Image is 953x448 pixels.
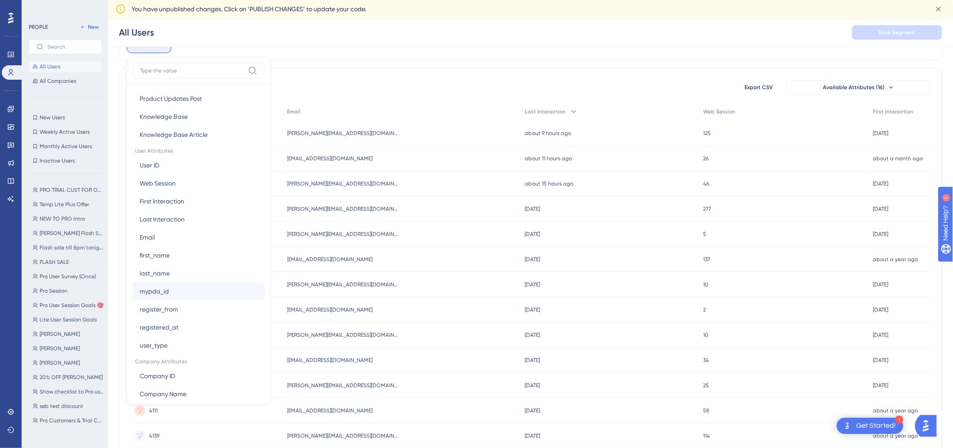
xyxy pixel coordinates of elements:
[29,228,107,239] button: [PERSON_NAME] Flash Sale
[873,206,889,212] time: [DATE]
[140,286,169,297] span: mypda_id
[915,412,942,439] iframe: UserGuiding AI Assistant Launcher
[745,84,773,91] span: Export CSV
[525,256,540,262] time: [DATE]
[40,230,104,237] span: [PERSON_NAME] Flash Sale
[40,215,85,222] span: NEW TO PRO Intro
[40,273,96,280] span: Pro User Survey (Once)
[21,2,56,13] span: Need Help?
[40,77,76,85] span: All Companies
[525,382,540,389] time: [DATE]
[62,5,65,12] div: 4
[879,29,916,36] span: Save Segment
[787,80,931,95] button: Available Attributes (16)
[29,199,107,210] button: Temp Lite Plus Offer
[132,318,265,336] button: registered_at
[132,282,265,300] button: mypda_id
[703,180,709,187] span: 46
[140,389,186,399] span: Company Name
[132,367,265,385] button: Company ID
[525,281,540,288] time: [DATE]
[525,357,540,363] time: [DATE]
[132,210,265,228] button: Last Interaction
[29,285,107,296] button: Pro Session
[132,354,265,367] span: Company Attributes
[29,329,107,339] button: [PERSON_NAME]
[29,401,107,412] button: seb test discount
[40,244,104,251] span: Flash sale till 8pm tonight
[140,232,155,243] span: Email
[29,300,107,311] button: Pro User Session Goals 🎯
[77,22,102,32] button: New
[823,84,885,91] span: Available Attributes (16)
[873,407,918,414] time: about a year ago
[149,407,158,414] span: 4111
[40,128,90,136] span: Weekly Active Users
[29,343,107,354] button: [PERSON_NAME]
[88,23,99,31] span: New
[132,192,265,210] button: First Interaction
[29,415,107,426] button: Pro Customers & Trial Customers
[287,231,400,238] span: [PERSON_NAME][EMAIL_ADDRESS][DOMAIN_NAME]
[703,281,709,288] span: 10
[287,155,373,162] span: [EMAIL_ADDRESS][DOMAIN_NAME]
[287,357,373,364] span: [EMAIL_ADDRESS][DOMAIN_NAME]
[40,63,60,70] span: All Users
[29,185,107,195] button: PRO TRIAL CUST FOR OFFER [PERSON_NAME]
[873,433,918,439] time: about a year ago
[287,130,400,137] span: [PERSON_NAME][EMAIL_ADDRESS][DOMAIN_NAME]
[29,271,107,282] button: Pro User Survey (Once)
[29,386,107,397] button: Show checklist to Pro users
[40,316,97,323] span: Lite User Session Goals
[852,25,942,40] button: Save Segment
[525,155,572,162] time: about 11 hours ago
[29,430,107,440] button: Lite Users
[40,302,104,309] span: Pro User Session Goals 🎯
[40,330,80,338] span: [PERSON_NAME]
[873,281,889,288] time: [DATE]
[132,174,265,192] button: Web Session
[40,143,92,150] span: Monthly Active Users
[140,371,175,381] span: Company ID
[895,416,903,424] div: 1
[40,201,89,208] span: Temp Lite Plus Offer
[140,214,185,225] span: Last Interaction
[29,357,107,368] button: [PERSON_NAME]
[287,256,373,263] span: [EMAIL_ADDRESS][DOMAIN_NAME]
[140,178,176,189] span: Web Session
[873,307,889,313] time: [DATE]
[132,246,265,264] button: first_name
[287,306,373,313] span: [EMAIL_ADDRESS][DOMAIN_NAME]
[287,180,400,187] span: [PERSON_NAME][EMAIL_ADDRESS][DOMAIN_NAME]
[703,357,709,364] span: 34
[29,257,107,267] button: FLASH SALE
[873,382,889,389] time: [DATE]
[525,407,540,414] time: [DATE]
[525,108,566,115] span: Last Interaction
[703,205,712,213] span: 277
[132,144,265,156] span: User Attributes
[40,186,104,194] span: PRO TRIAL CUST FOR OFFER [PERSON_NAME]
[40,359,80,367] span: [PERSON_NAME]
[29,61,102,72] button: All Users
[525,307,540,313] time: [DATE]
[40,374,103,381] span: 20% OFF [PERSON_NAME]
[873,108,914,115] span: First Interaction
[132,264,265,282] button: last_name
[525,332,540,338] time: [DATE]
[873,181,889,187] time: [DATE]
[873,332,889,338] time: [DATE]
[703,382,709,389] span: 25
[40,258,69,266] span: FLASH SALE
[132,385,265,403] button: Company Name
[29,155,102,166] button: Inactive Users
[525,130,571,136] time: about 9 hours ago
[525,433,540,439] time: [DATE]
[525,231,540,237] time: [DATE]
[703,130,711,137] span: 125
[132,90,265,108] button: Product Updates Post
[287,205,400,213] span: [PERSON_NAME][EMAIL_ADDRESS][DOMAIN_NAME]
[40,403,83,410] span: seb test discount
[736,80,781,95] button: Export CSV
